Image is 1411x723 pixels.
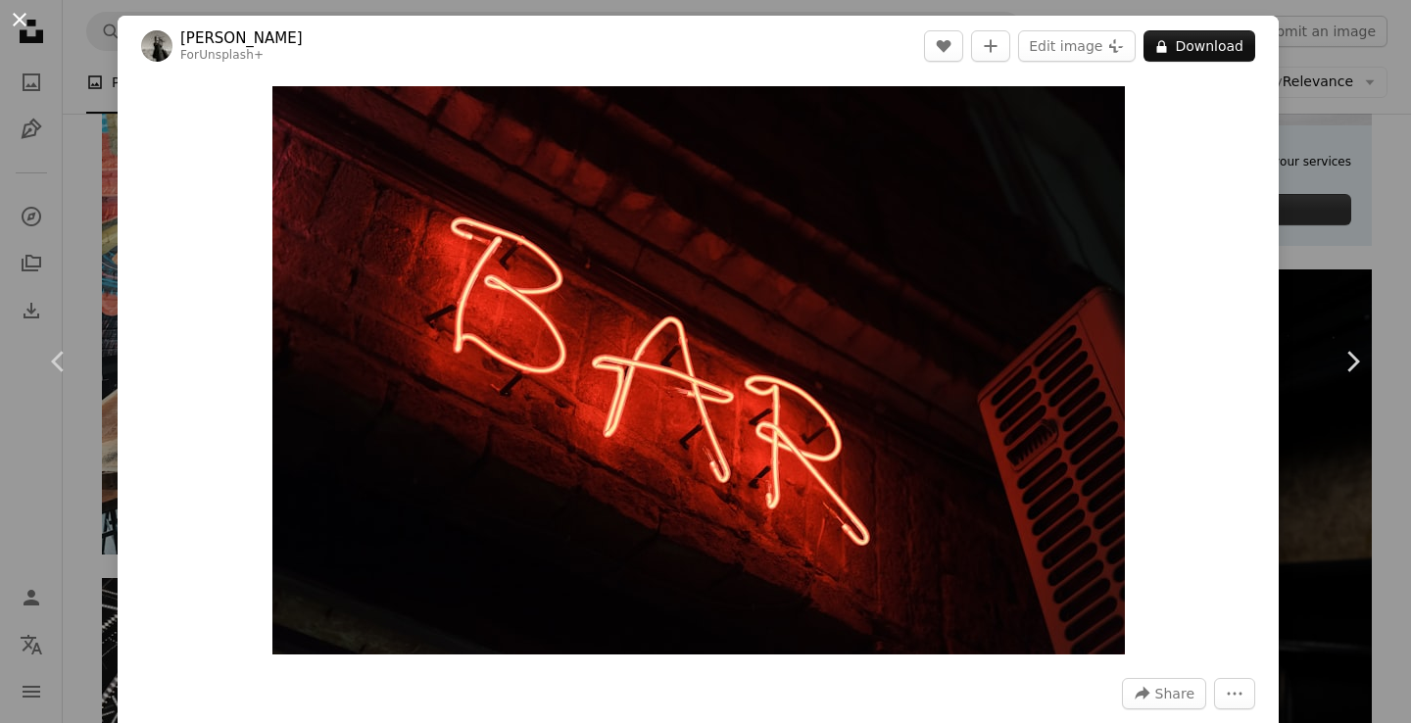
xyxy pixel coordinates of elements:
button: Zoom in on this image [272,86,1125,654]
button: Edit image [1018,30,1136,62]
button: Download [1143,30,1255,62]
button: Like [924,30,963,62]
img: Go to Diana Light's profile [141,30,172,62]
button: More Actions [1214,678,1255,709]
button: Share this image [1122,678,1206,709]
span: Share [1155,679,1194,708]
button: Add to Collection [971,30,1010,62]
a: [PERSON_NAME] [180,28,303,48]
a: Next [1293,267,1411,456]
img: a neon sign that says bar on a brick wall [272,86,1125,654]
div: For [180,48,303,64]
a: Unsplash+ [199,48,264,62]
